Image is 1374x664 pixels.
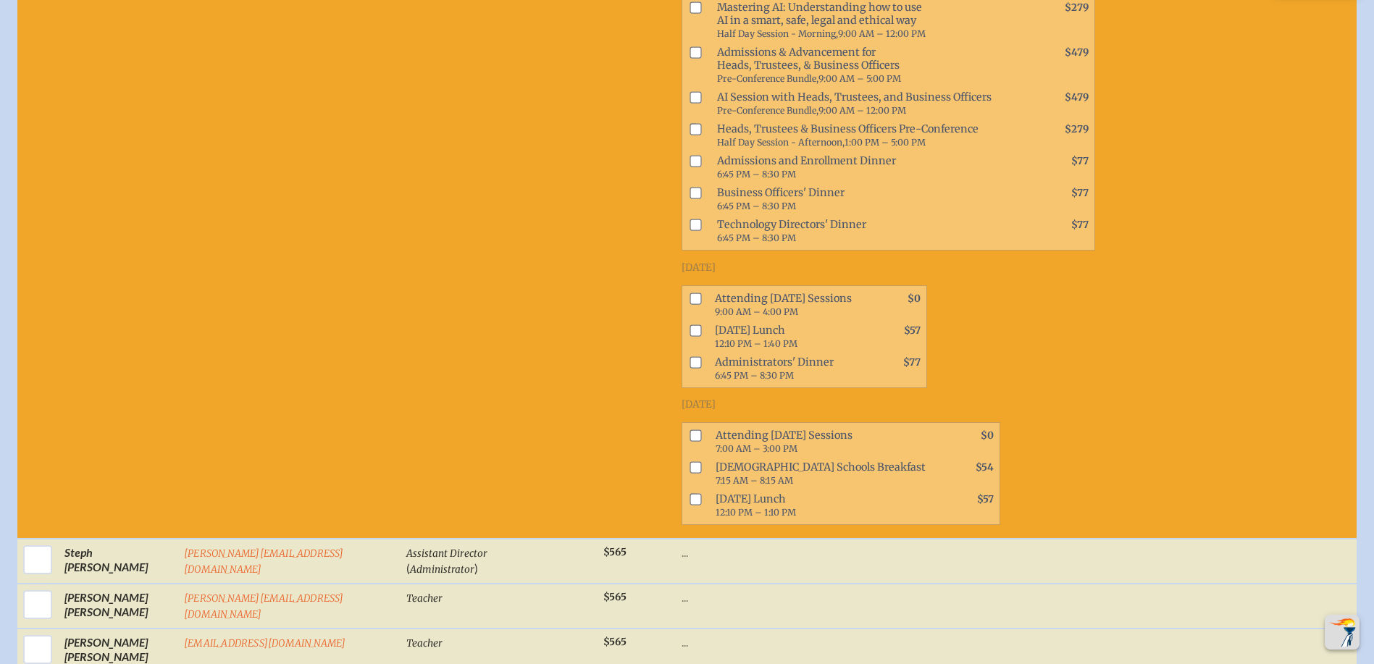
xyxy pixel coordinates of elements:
a: [PERSON_NAME][EMAIL_ADDRESS][DOMAIN_NAME] [184,547,344,576]
span: $0 [981,429,994,442]
span: Teacher [406,592,443,605]
span: $54 [976,461,994,474]
span: Half Day Session - Morning, [717,28,838,39]
p: ... [682,545,1095,560]
span: Pre-Conference Bundle, [717,105,818,116]
span: Admissions & Advancement for Heads, Trustees, & Business Officers [711,43,1031,88]
p: ... [682,635,1095,650]
span: 7:15 AM – 8:15 AM [716,475,793,486]
button: Scroll Top [1325,615,1360,650]
span: 9:00 AM – 4:00 PM [715,306,798,317]
span: Assistant Director [406,547,487,560]
span: $0 [908,293,921,305]
span: $279 [1065,1,1089,14]
span: $57 [977,493,994,505]
span: [DEMOGRAPHIC_DATA] Schools Breakfast [710,458,936,489]
span: Admissions and Enrollment Dinner [711,151,1031,183]
span: $565 [603,591,627,603]
span: Attending [DATE] Sessions [710,426,936,458]
span: $77 [1071,187,1089,199]
td: Steph [PERSON_NAME] [59,539,178,584]
span: [DATE] Lunch [710,489,936,521]
span: $77 [1071,155,1089,167]
span: Pre-Conference Bundle, [717,73,818,84]
p: ... [682,590,1095,605]
span: 6:45 PM – 8:30 PM [717,169,796,180]
a: [PERSON_NAME][EMAIL_ADDRESS][DOMAIN_NAME] [184,592,344,621]
span: $77 [1071,219,1089,231]
span: 6:45 PM – 8:30 PM [717,232,796,243]
span: $565 [603,546,627,558]
span: Teacher [406,637,443,650]
td: [PERSON_NAME] [PERSON_NAME] [59,584,178,629]
span: 6:45 PM – 8:30 PM [715,370,794,381]
span: Administrators' Dinner [709,353,863,384]
span: [DATE] Lunch [709,321,863,353]
span: Heads, Trustees & Business Officers Pre-Conference [711,119,1031,151]
span: AI Session with Heads, Trustees, and Business Officers [711,88,1031,119]
span: 9:00 AM – 12:00 PM [818,105,906,116]
span: 1:00 PM – 5:00 PM [845,137,926,148]
span: 9:00 AM – 5:00 PM [818,73,901,84]
span: ) [474,561,478,575]
span: Technology Directors' Dinner [711,215,1031,247]
span: $77 [903,356,921,369]
span: 6:45 PM – 8:30 PM [717,201,796,211]
img: To the top [1328,618,1357,647]
span: $479 [1065,91,1089,104]
span: 7:00 AM – 3:00 PM [716,443,797,454]
span: 12:10 PM – 1:40 PM [715,338,797,349]
a: [EMAIL_ADDRESS][DOMAIN_NAME] [184,637,346,650]
span: ( [406,561,410,575]
span: [DATE] [682,261,716,274]
span: $479 [1065,46,1089,59]
span: Attending [DATE] Sessions [709,289,863,321]
span: $565 [603,636,627,648]
span: [DATE] [682,398,716,411]
span: 9:00 AM – 12:00 PM [838,28,926,39]
span: Business Officers' Dinner [711,183,1031,215]
span: Administrator [410,563,474,576]
span: $279 [1065,123,1089,135]
span: $57 [904,324,921,337]
span: Half Day Session - Afternoon, [717,137,845,148]
span: 12:10 PM – 1:10 PM [716,507,796,518]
